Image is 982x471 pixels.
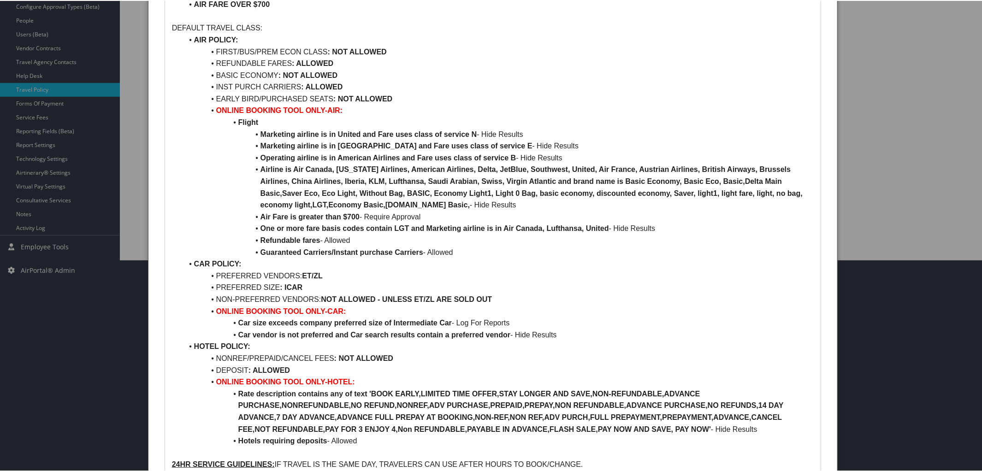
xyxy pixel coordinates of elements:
li: - Allowed [183,234,814,246]
strong: NOT ALLOWED - UNLESS ET/ZL ARE SOLD OUT [321,294,492,302]
li: - Hide Results [183,387,814,434]
strong: ONLINE BOOKING TOOL ONLY-HOTEL: [216,377,355,385]
li: - Hide Results [183,139,814,151]
li: PREFERRED VENDORS: [183,269,814,281]
strong: : ALLOWED [301,82,343,90]
u: 24HR SERVICE GUIDELINES: [172,459,275,467]
li: DEPOSIT [183,364,814,376]
strong: Operating airline is in American Airlines and Fare uses class of service B [260,153,516,161]
li: - Allowed [183,434,814,446]
li: - Allowed [183,246,814,258]
li: - Hide Results [183,151,814,163]
strong: HOTEL POLICY: [194,341,250,349]
li: REFUNDABLE FARES [183,57,814,69]
li: - Hide Results [183,328,814,340]
strong: : NOT ALLOWED [333,94,392,102]
strong: Rate description contains any of text 'BOOK EARLY,LIMITED TIME OFFER,STAY LONGER AND SAVE,NON-REF... [238,389,786,432]
li: EARLY BIRD/PURCHASED SEATS [183,92,814,104]
li: NONREF/PREPAID/CANCEL FEES [183,352,814,364]
strong: Marketing airline is in United and Fare uses class of service N [260,130,477,137]
li: - Hide Results [183,128,814,140]
strong: ONLINE BOOKING TOOL ONLY-AIR: [216,106,343,113]
li: - Hide Results [183,163,814,210]
strong: : ALLOWED [292,59,333,66]
strong: Marketing airline is in [GEOGRAPHIC_DATA] and Fare uses class of service E [260,141,532,149]
strong: : NOT ALLOWED [278,71,337,78]
p: IF TRAVEL IS THE SAME DAY, TRAVELERS CAN USE AFTER HOURS TO BOOK/CHANGE. [172,458,814,470]
strong: Flight [238,118,259,125]
strong: Airline is Air Canada, [US_STATE] Airlines, American Airlines, Delta, JetBlue, Southwest, United,... [260,165,805,208]
strong: : ALLOWED [248,365,290,373]
li: FIRST/BUS/PREM ECON CLASS [183,45,814,57]
strong: : NOT ALLOWED [328,47,387,55]
strong: : ICAR [280,283,302,290]
strong: ET/ZL [302,271,322,279]
li: - Log For Reports [183,316,814,328]
strong: AIR POLICY: [194,35,238,43]
strong: Hotels requiring deposits [238,436,327,444]
li: - Require Approval [183,210,814,222]
li: - Hide Results [183,222,814,234]
li: BASIC ECONOMY [183,69,814,81]
p: DEFAULT TRAVEL CLASS: [172,21,814,33]
strong: CAR POLICY: [194,259,242,267]
strong: ONLINE BOOKING TOOL ONLY-CAR: [216,306,346,314]
li: INST PURCH CARRIERS [183,80,814,92]
strong: Guaranteed Carriers/Instant purchase Carriers [260,247,423,255]
strong: Refundable fares [260,235,320,243]
li: PREFERRED SIZE [183,281,814,293]
strong: Car size exceeds company preferred size of Intermediate Car [238,318,452,326]
strong: : NOT ALLOWED [334,353,393,361]
strong: One or more fare basis codes contain LGT and Marketing airline is in Air Canada, Lufthansa, United [260,224,609,231]
strong: Air Fare is greater than $700 [260,212,360,220]
strong: Car vendor is not preferred and Car search results contain a preferred vendor [238,330,510,338]
li: NON-PREFERRED VENDORS: [183,293,814,305]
